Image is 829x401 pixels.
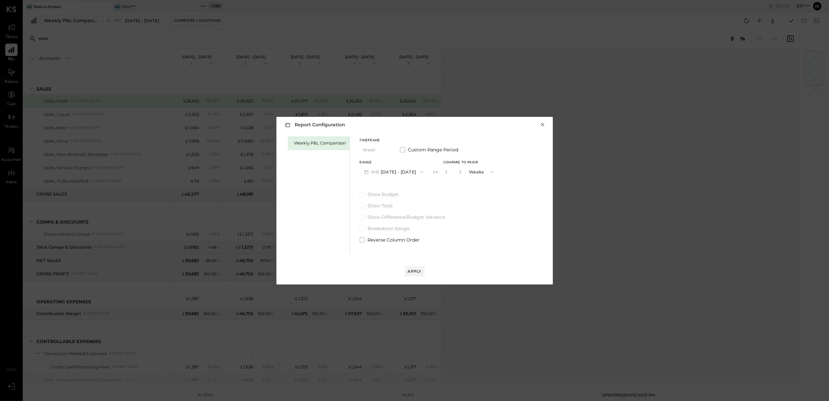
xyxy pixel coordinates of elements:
[443,161,478,164] span: Compare to Prior
[360,139,392,142] div: Timeframe
[368,237,420,243] span: Reverse Column Order
[360,166,428,178] button: W32[DATE] - [DATE]
[408,269,421,274] div: Apply
[466,166,498,178] button: Weeks
[368,214,445,220] span: Show Difference/Budget Variance
[360,161,428,164] div: Range
[405,266,425,277] button: Apply
[284,121,345,129] h3: Report Configuration
[294,140,346,146] div: Weekly P&L Comparison
[371,170,381,175] span: W32
[540,121,546,128] button: ×
[360,144,392,156] button: Week
[368,225,410,232] span: Breakdown Range
[368,202,393,209] span: Show Total
[408,146,459,153] span: Custom Range Period
[368,191,399,198] span: Show Budget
